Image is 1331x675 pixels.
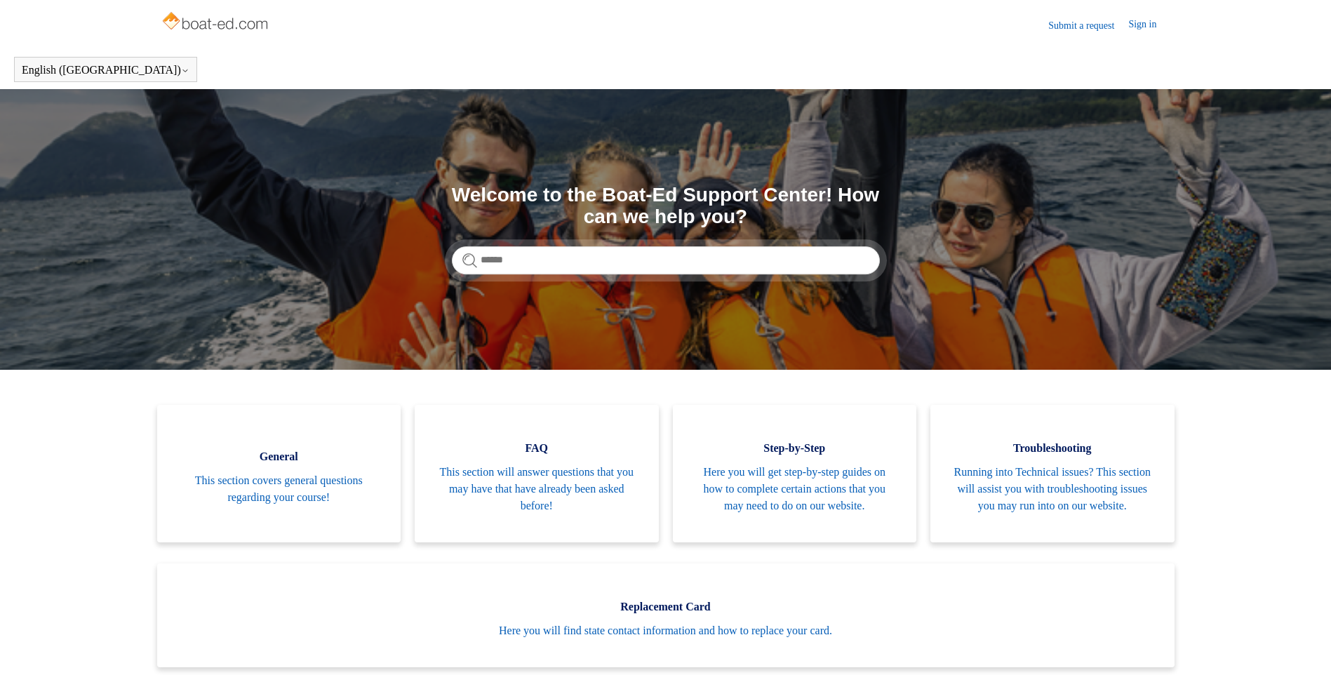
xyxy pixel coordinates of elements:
span: Troubleshooting [951,440,1153,457]
span: Here you will find state contact information and how to replace your card. [178,622,1153,639]
span: Running into Technical issues? This section will assist you with troubleshooting issues you may r... [951,464,1153,514]
a: Submit a request [1048,18,1128,33]
span: This section will answer questions that you may have that have already been asked before! [436,464,638,514]
input: Search [452,246,880,274]
a: Sign in [1128,17,1170,34]
h1: Welcome to the Boat-Ed Support Center! How can we help you? [452,185,880,228]
img: Boat-Ed Help Center home page [161,8,272,36]
a: Step-by-Step Here you will get step-by-step guides on how to complete certain actions that you ma... [673,405,917,542]
span: Here you will get step-by-step guides on how to complete certain actions that you may need to do ... [694,464,896,514]
span: FAQ [436,440,638,457]
span: Step-by-Step [694,440,896,457]
a: FAQ This section will answer questions that you may have that have already been asked before! [415,405,659,542]
span: General [178,448,380,465]
div: Live chat [1284,628,1320,664]
span: Replacement Card [178,599,1153,615]
a: Troubleshooting Running into Technical issues? This section will assist you with troubleshooting ... [930,405,1175,542]
button: English ([GEOGRAPHIC_DATA]) [22,64,189,76]
a: Replacement Card Here you will find state contact information and how to replace your card. [157,563,1175,667]
span: This section covers general questions regarding your course! [178,472,380,506]
a: General This section covers general questions regarding your course! [157,405,401,542]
